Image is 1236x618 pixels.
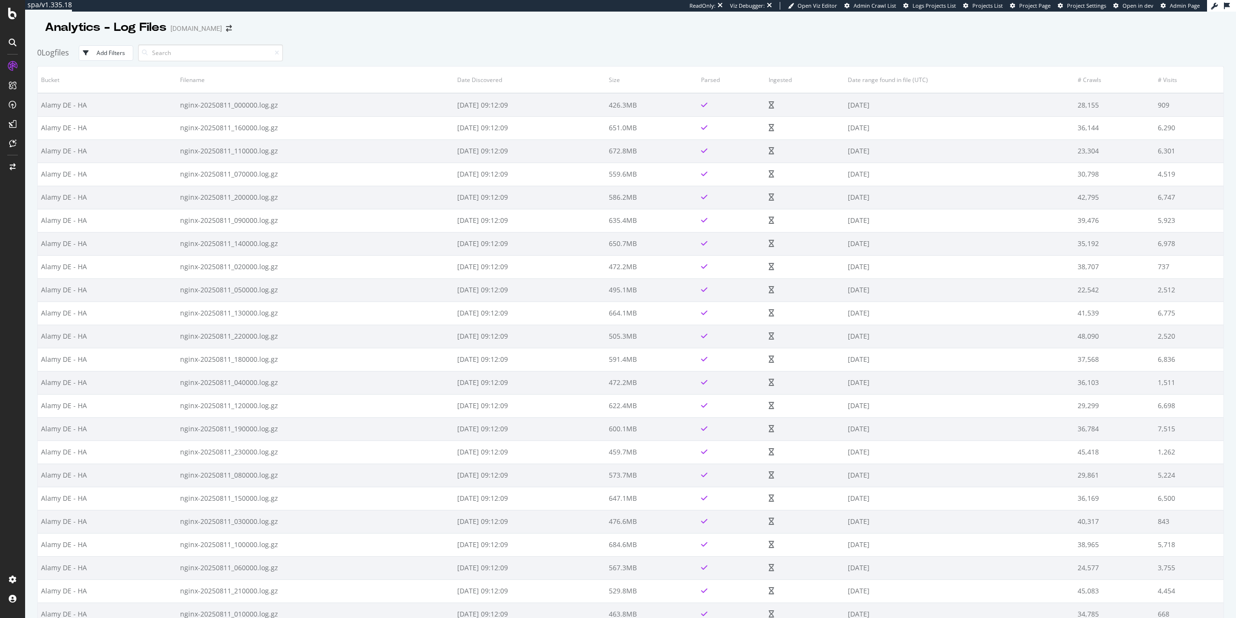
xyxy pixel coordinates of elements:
[689,2,716,10] div: ReadOnly:
[454,394,606,417] td: [DATE] 09:12:09
[1123,2,1153,9] span: Open in dev
[177,464,454,487] td: nginx-20250811_080000.log.gz
[1074,464,1155,487] td: 29,861
[138,44,283,61] input: Search
[1154,116,1223,139] td: 6,290
[1154,232,1223,255] td: 6,978
[177,440,454,464] td: nginx-20250811_230000.log.gz
[1074,417,1155,440] td: 36,784
[177,487,454,510] td: nginx-20250811_150000.log.gz
[605,67,697,93] th: Size
[1161,2,1200,10] a: Admin Page
[1074,255,1155,278] td: 38,707
[605,464,697,487] td: 573.7MB
[1154,579,1223,603] td: 4,454
[454,302,606,325] td: [DATE] 09:12:09
[177,533,454,556] td: nginx-20250811_100000.log.gz
[1154,278,1223,302] td: 2,512
[177,93,454,116] td: nginx-20250811_000000.log.gz
[38,371,177,394] td: Alamy DE - HA
[605,93,697,116] td: 426.3MB
[605,348,697,371] td: 591.4MB
[454,116,606,139] td: [DATE] 09:12:09
[605,579,697,603] td: 529.8MB
[844,325,1074,348] td: [DATE]
[1154,163,1223,186] td: 4,519
[454,67,606,93] th: Date Discovered
[38,186,177,209] td: Alamy DE - HA
[605,278,697,302] td: 495.1MB
[1154,394,1223,417] td: 6,698
[45,19,167,36] div: Analytics - Log Files
[844,67,1074,93] th: Date range found in file (UTC)
[454,278,606,302] td: [DATE] 09:12:09
[454,371,606,394] td: [DATE] 09:12:09
[454,255,606,278] td: [DATE] 09:12:09
[605,394,697,417] td: 622.4MB
[788,2,837,10] a: Open Viz Editor
[844,93,1074,116] td: [DATE]
[1154,186,1223,209] td: 6,747
[454,325,606,348] td: [DATE] 09:12:09
[730,2,765,10] div: Viz Debugger:
[844,209,1074,232] td: [DATE]
[177,255,454,278] td: nginx-20250811_020000.log.gz
[454,232,606,255] td: [DATE] 09:12:09
[177,186,454,209] td: nginx-20250811_200000.log.gz
[605,209,697,232] td: 635.4MB
[844,163,1074,186] td: [DATE]
[605,487,697,510] td: 647.1MB
[1074,67,1155,93] th: # Crawls
[605,556,697,579] td: 567.3MB
[454,348,606,371] td: [DATE] 09:12:09
[1074,93,1155,116] td: 28,155
[79,45,133,61] button: Add Filters
[605,139,697,163] td: 672.8MB
[605,302,697,325] td: 664.1MB
[605,440,697,464] td: 459.7MB
[844,417,1074,440] td: [DATE]
[1074,556,1155,579] td: 24,577
[1154,93,1223,116] td: 909
[37,47,42,58] span: 0
[38,93,177,116] td: Alamy DE - HA
[605,325,697,348] td: 505.3MB
[844,278,1074,302] td: [DATE]
[38,67,177,93] th: Bucket
[605,163,697,186] td: 559.6MB
[1074,348,1155,371] td: 37,568
[1074,394,1155,417] td: 29,299
[177,232,454,255] td: nginx-20250811_140000.log.gz
[454,533,606,556] td: [DATE] 09:12:09
[454,440,606,464] td: [DATE] 09:12:09
[698,67,765,93] th: Parsed
[1154,209,1223,232] td: 5,923
[454,487,606,510] td: [DATE] 09:12:09
[177,163,454,186] td: nginx-20250811_070000.log.gz
[42,47,69,58] span: Logfiles
[1074,163,1155,186] td: 30,798
[177,302,454,325] td: nginx-20250811_130000.log.gz
[1154,417,1223,440] td: 7,515
[177,510,454,533] td: nginx-20250811_030000.log.gz
[1154,325,1223,348] td: 2,520
[177,556,454,579] td: nginx-20250811_060000.log.gz
[1074,302,1155,325] td: 41,539
[38,209,177,232] td: Alamy DE - HA
[454,556,606,579] td: [DATE] 09:12:09
[454,93,606,116] td: [DATE] 09:12:09
[177,394,454,417] td: nginx-20250811_120000.log.gz
[177,371,454,394] td: nginx-20250811_040000.log.gz
[177,116,454,139] td: nginx-20250811_160000.log.gz
[844,533,1074,556] td: [DATE]
[605,255,697,278] td: 472.2MB
[1154,556,1223,579] td: 3,755
[1074,278,1155,302] td: 22,542
[605,533,697,556] td: 684.6MB
[1074,440,1155,464] td: 45,418
[1074,186,1155,209] td: 42,795
[1074,371,1155,394] td: 36,103
[1074,510,1155,533] td: 40,317
[38,417,177,440] td: Alamy DE - HA
[765,67,844,93] th: Ingested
